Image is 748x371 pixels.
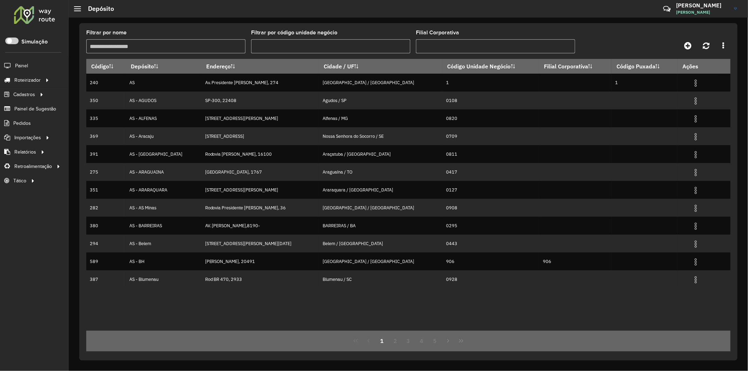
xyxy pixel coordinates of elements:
th: Código Puxada [612,59,678,74]
td: 387 [86,270,126,288]
td: [STREET_ADDRESS][PERSON_NAME] [201,181,319,199]
span: Pedidos [13,120,31,127]
th: Código [86,59,126,74]
h2: Depósito [81,5,114,13]
td: AS - Belem [126,235,201,252]
td: AS - AGUDOS [126,92,201,109]
td: 0928 [443,270,539,288]
button: 5 [428,334,442,348]
td: AS - ARARAQUARA [126,181,201,199]
span: Importações [14,134,41,141]
h3: [PERSON_NAME] [676,2,729,9]
th: Filial Corporativa [539,59,612,74]
td: Araguaína / TO [319,163,443,181]
td: 589 [86,252,126,270]
span: Roteirizador [14,76,41,84]
td: 0108 [443,92,539,109]
a: Contato Rápido [659,1,674,16]
th: Código Unidade Negócio [443,59,539,74]
td: 0811 [443,145,539,163]
th: Cidade / UF [319,59,443,74]
td: 0709 [443,127,539,145]
td: AS - Aracaju [126,127,201,145]
td: AS - [GEOGRAPHIC_DATA] [126,145,201,163]
td: 350 [86,92,126,109]
td: [GEOGRAPHIC_DATA] / [GEOGRAPHIC_DATA] [319,74,443,92]
td: Rodovia [PERSON_NAME], 16100 [201,145,319,163]
td: 0443 [443,235,539,252]
td: [STREET_ADDRESS][PERSON_NAME] [201,109,319,127]
td: AS - ALFENAS [126,109,201,127]
td: 335 [86,109,126,127]
label: Simulação [21,38,48,46]
button: 4 [415,334,428,348]
td: AS - ARAGUAINA [126,163,201,181]
td: [STREET_ADDRESS] [201,127,319,145]
td: [GEOGRAPHIC_DATA] / [GEOGRAPHIC_DATA] [319,252,443,270]
label: Filtrar por código unidade negócio [251,28,337,37]
td: 391 [86,145,126,163]
button: 2 [389,334,402,348]
td: Rod BR 470, 2933 [201,270,319,288]
td: Agudos / SP [319,92,443,109]
label: Filtrar por nome [86,28,127,37]
label: Filial Corporativa [416,28,459,37]
span: Painel [15,62,28,69]
td: Blumenau / SC [319,270,443,288]
span: Cadastros [13,91,35,98]
td: 0908 [443,199,539,217]
td: [STREET_ADDRESS][PERSON_NAME][DATE] [201,235,319,252]
span: Tático [13,177,26,184]
td: Alfenas / MG [319,109,443,127]
td: 294 [86,235,126,252]
td: 1 [443,74,539,92]
span: [PERSON_NAME] [676,9,729,15]
button: 3 [402,334,415,348]
td: 0295 [443,217,539,235]
td: 1 [612,74,678,92]
td: AS - AS Minas [126,199,201,217]
td: Araçatuba / [GEOGRAPHIC_DATA] [319,145,443,163]
th: Endereço [201,59,319,74]
td: Rodovia Presidente [PERSON_NAME], 36 [201,199,319,217]
td: 380 [86,217,126,235]
td: 906 [443,252,539,270]
span: Relatórios [14,148,36,156]
td: Araraquara / [GEOGRAPHIC_DATA] [319,181,443,199]
td: 0127 [443,181,539,199]
span: Painel de Sugestão [14,105,56,113]
td: 369 [86,127,126,145]
td: 351 [86,181,126,199]
td: 0417 [443,163,539,181]
button: 1 [375,334,389,348]
td: 240 [86,74,126,92]
td: [PERSON_NAME], 20491 [201,252,319,270]
td: 275 [86,163,126,181]
td: Belem / [GEOGRAPHIC_DATA] [319,235,443,252]
td: [GEOGRAPHIC_DATA] / [GEOGRAPHIC_DATA] [319,199,443,217]
td: 282 [86,199,126,217]
td: Av. Presidente [PERSON_NAME], 274 [201,74,319,92]
td: Nossa Senhora do Socorro / SE [319,127,443,145]
td: AV. [PERSON_NAME],8190- [201,217,319,235]
td: AS - BH [126,252,201,270]
td: 0820 [443,109,539,127]
td: 906 [539,252,612,270]
span: Retroalimentação [14,163,52,170]
td: AS - BARREIRAS [126,217,201,235]
button: Last Page [454,334,468,348]
td: AS [126,74,201,92]
td: BARREIRAS / BA [319,217,443,235]
td: [GEOGRAPHIC_DATA], 1767 [201,163,319,181]
th: Depósito [126,59,201,74]
th: Ações [678,59,720,74]
td: AS - Blumenau [126,270,201,288]
button: Next Page [442,334,455,348]
td: SP-300, 22408 [201,92,319,109]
